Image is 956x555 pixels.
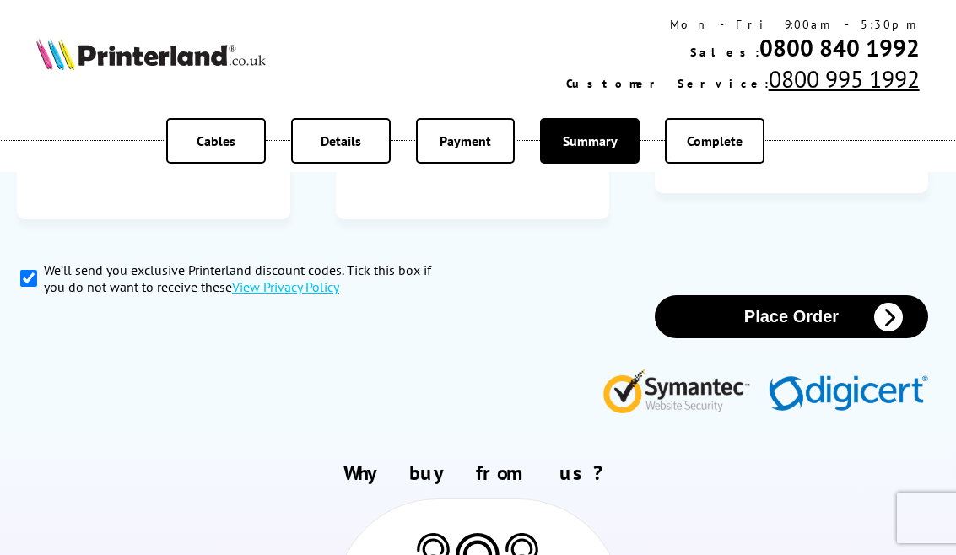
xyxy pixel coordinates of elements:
[687,132,743,149] span: Complete
[197,132,235,149] span: Cables
[36,38,266,70] img: Printerland Logo
[440,132,491,149] span: Payment
[566,17,920,32] div: Mon - Fri 9:00am - 5:30pm
[563,132,618,149] span: Summary
[44,261,454,295] label: We’ll send you exclusive Printerland discount codes. Tick this box if you do not want to receive ...
[655,295,928,338] button: Place Order
[566,76,769,91] span: Customer Service:
[321,132,361,149] span: Details
[759,32,920,63] a: 0800 840 1992
[602,365,762,413] img: Symantec Website Security
[769,63,920,94] a: 0800 995 1992
[769,375,928,413] img: Digicert
[29,460,927,486] h2: Why buy from us?
[690,45,759,60] span: Sales:
[232,278,339,295] a: modal_privacy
